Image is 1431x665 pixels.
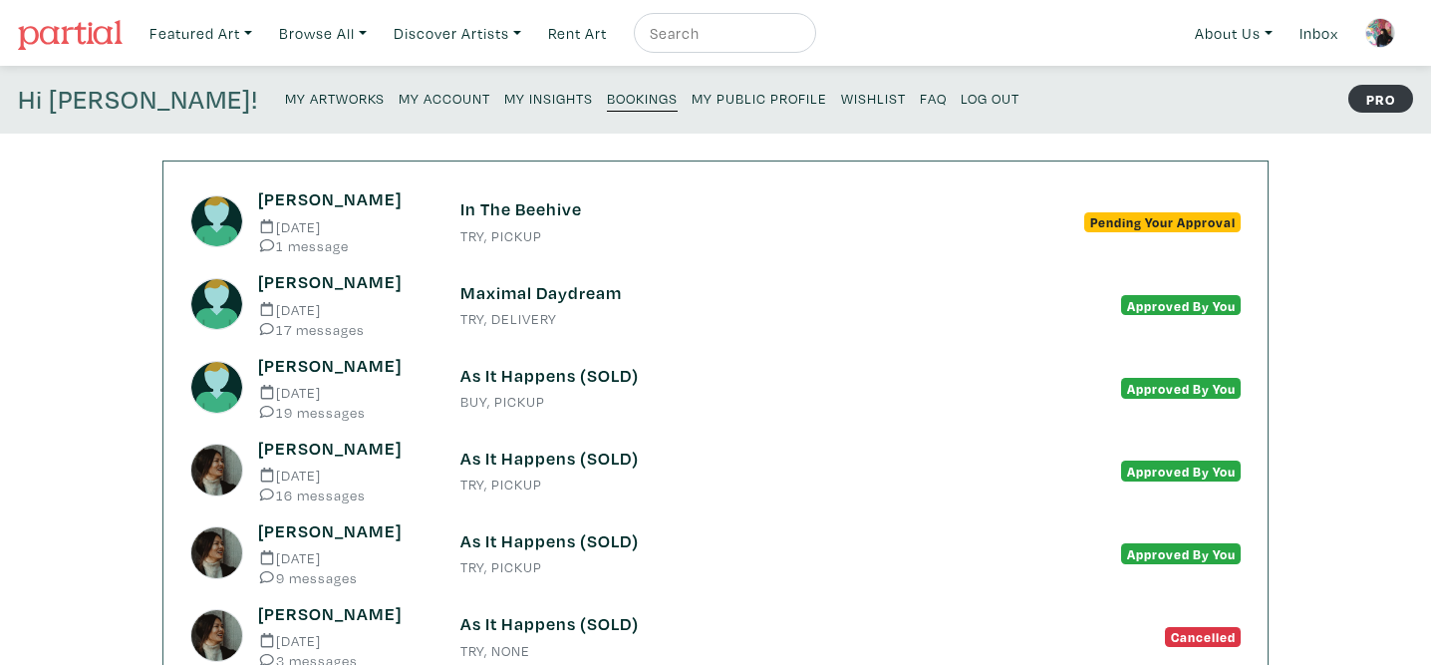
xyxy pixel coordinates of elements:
[1290,13,1347,54] a: Inbox
[258,219,430,234] small: [DATE]
[607,89,678,108] small: Bookings
[692,84,827,111] a: My Public Profile
[258,322,430,337] small: 17 messages
[460,644,971,658] small: TRY, NONE
[190,444,243,497] img: phpThumb.php
[190,361,243,414] img: avatar.png
[258,188,430,210] h6: [PERSON_NAME]
[258,302,430,317] small: [DATE]
[399,89,490,108] small: My Account
[504,89,593,108] small: My Insights
[460,365,971,387] h6: As It Happens (SOLD)
[1348,85,1413,113] strong: PRO
[460,448,971,470] h6: As It Happens (SOLD)
[460,198,971,220] h6: In The Beehive
[258,550,430,565] small: [DATE]
[1084,212,1241,232] span: Pending Your Approval
[539,13,616,54] a: Rent Art
[141,13,261,54] a: Featured Art
[258,405,430,420] small: 19 messages
[504,84,593,111] a: My Insights
[258,271,430,293] h6: [PERSON_NAME]
[190,355,1241,420] a: [PERSON_NAME] [DATE] 19 messages As It Happens (SOLD) BUY, PICKUP Approved By You
[460,312,971,326] small: TRY, DELIVERY
[258,488,430,502] small: 16 messages
[961,89,1019,108] small: Log Out
[285,89,385,108] small: My Artworks
[460,613,971,635] h6: As It Happens (SOLD)
[961,84,1019,111] a: Log Out
[285,84,385,111] a: My Artworks
[190,271,1241,336] a: [PERSON_NAME] [DATE] 17 messages Maximal Daydream TRY, DELIVERY Approved By You
[399,84,490,111] a: My Account
[190,520,1241,585] a: [PERSON_NAME] [DATE] 9 messages As It Happens (SOLD) TRY, PICKUP Approved By You
[1121,461,1241,481] span: Approved By You
[1365,18,1395,48] img: phpThumb.php
[270,13,376,54] a: Browse All
[607,84,678,112] a: Bookings
[258,385,430,400] small: [DATE]
[648,21,797,46] input: Search
[460,560,971,574] small: TRY, PICKUP
[258,520,430,542] h6: [PERSON_NAME]
[258,603,430,625] h6: [PERSON_NAME]
[841,84,906,111] a: Wishlist
[841,89,906,108] small: Wishlist
[1121,378,1241,398] span: Approved By You
[385,13,530,54] a: Discover Artists
[190,609,243,662] img: phpThumb.php
[692,89,827,108] small: My Public Profile
[1121,543,1241,563] span: Approved By You
[190,188,1241,253] a: [PERSON_NAME] [DATE] 1 message In The Beehive TRY, PICKUP Pending Your Approval
[460,530,971,552] h6: As It Happens (SOLD)
[258,438,430,460] h6: [PERSON_NAME]
[1165,627,1241,647] span: Cancelled
[190,526,243,579] img: phpThumb.php
[1121,295,1241,315] span: Approved By You
[258,468,430,483] small: [DATE]
[460,282,971,304] h6: Maximal Daydream
[1186,13,1282,54] a: About Us
[258,355,430,377] h6: [PERSON_NAME]
[920,84,947,111] a: FAQ
[190,195,243,248] img: avatar.png
[258,570,430,585] small: 9 messages
[460,395,971,409] small: BUY, PICKUP
[460,478,971,492] small: TRY, PICKUP
[258,633,430,648] small: [DATE]
[190,438,1241,502] a: [PERSON_NAME] [DATE] 16 messages As It Happens (SOLD) TRY, PICKUP Approved By You
[258,238,430,253] small: 1 message
[190,278,243,331] img: avatar.png
[18,84,258,116] h4: Hi [PERSON_NAME]!
[460,229,971,243] small: TRY, PICKUP
[920,89,947,108] small: FAQ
